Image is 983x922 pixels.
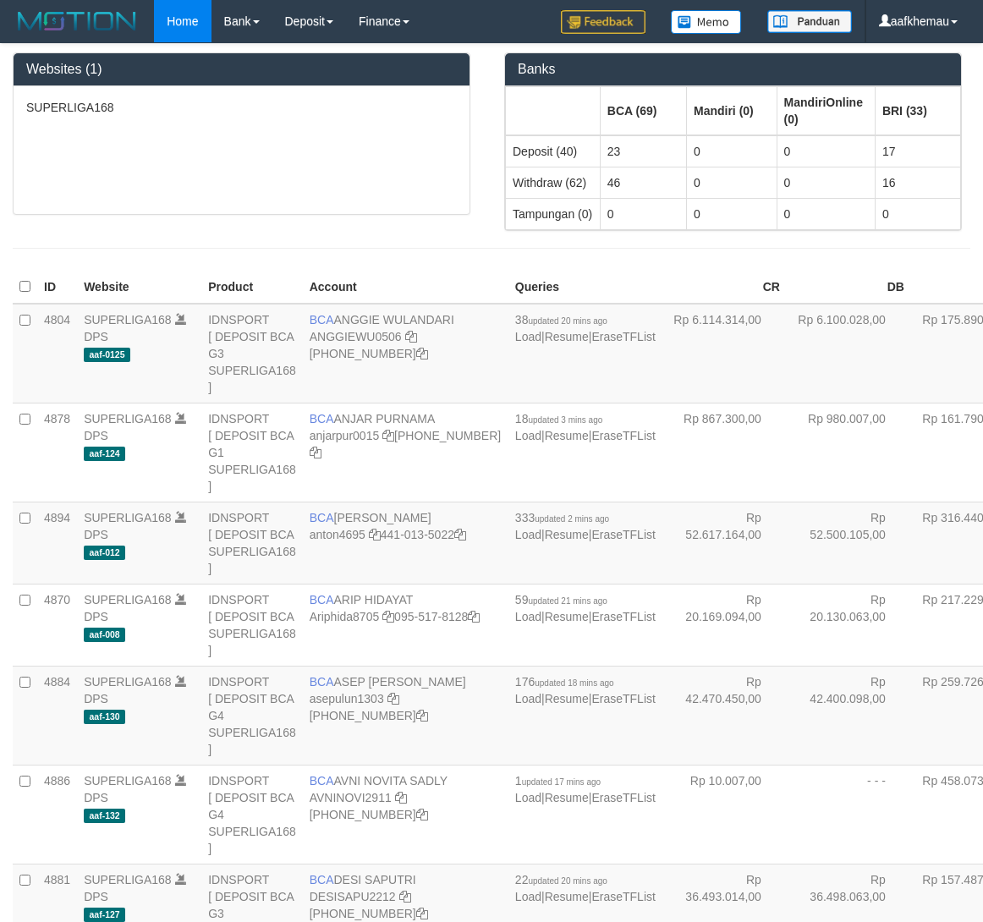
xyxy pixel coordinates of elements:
[545,692,589,705] a: Resume
[310,890,396,903] a: DESISAPU2212
[875,135,960,167] td: 17
[310,511,334,524] span: BCA
[515,791,541,804] a: Load
[201,666,303,765] td: IDNSPORT [ DEPOSIT BCA G4 SUPERLIGA168 ]
[591,330,655,343] a: EraseTFList
[515,873,607,886] span: 22
[787,666,911,765] td: Rp 42.400.098,00
[506,86,601,135] th: Group: activate to sort column ascending
[37,304,77,403] td: 4804
[310,675,334,689] span: BCA
[310,313,334,327] span: BCA
[528,596,607,606] span: updated 21 mins ago
[662,304,787,403] td: Rp 6.114.314,00
[515,511,656,541] span: | |
[515,610,541,623] a: Load
[591,610,655,623] a: EraseTFList
[515,692,541,705] a: Load
[303,666,508,765] td: ASEP [PERSON_NAME] [PHONE_NUMBER]
[37,666,77,765] td: 4884
[303,502,508,584] td: [PERSON_NAME] 441-013-5022
[84,809,125,823] span: aaf-132
[515,412,656,442] span: | |
[591,692,655,705] a: EraseTFList
[545,429,589,442] a: Resume
[515,330,541,343] a: Load
[77,765,201,864] td: DPS
[515,511,609,524] span: 333
[535,678,613,688] span: updated 18 mins ago
[875,198,960,229] td: 0
[37,502,77,584] td: 4894
[522,777,601,787] span: updated 17 mins ago
[369,528,381,541] a: Copy anton4695 to clipboard
[303,304,508,403] td: ANGGIE WULANDARI [PHONE_NUMBER]
[515,675,614,689] span: 176
[201,502,303,584] td: IDNSPORT [ DEPOSIT BCA SUPERLIGA168 ]
[777,198,875,229] td: 0
[303,403,508,502] td: ANJAR PURNAMA [PHONE_NUMBER]
[662,666,787,765] td: Rp 42.470.450,00
[37,765,77,864] td: 4886
[77,584,201,666] td: DPS
[37,584,77,666] td: 4870
[26,62,457,77] h3: Websites (1)
[77,304,201,403] td: DPS
[201,765,303,864] td: IDNSPORT [ DEPOSIT BCA G4 SUPERLIGA168 ]
[201,271,303,304] th: Product
[77,502,201,584] td: DPS
[515,593,607,606] span: 59
[875,86,960,135] th: Group: activate to sort column ascending
[77,271,201,304] th: Website
[515,675,656,705] span: | |
[310,593,334,606] span: BCA
[662,502,787,584] td: Rp 52.617.164,00
[545,330,589,343] a: Resume
[84,546,125,560] span: aaf-012
[600,167,686,198] td: 46
[787,765,911,864] td: - - -
[508,271,662,304] th: Queries
[399,890,411,903] a: Copy DESISAPU2212 to clipboard
[515,429,541,442] a: Load
[84,675,172,689] a: SUPERLIGA168
[84,710,125,724] span: aaf-130
[454,528,466,541] a: Copy 4410135022 to clipboard
[506,135,601,167] td: Deposit (40)
[591,791,655,804] a: EraseTFList
[515,593,656,623] span: | |
[767,10,852,33] img: panduan.png
[416,347,428,360] a: Copy 4062213373 to clipboard
[84,348,130,362] span: aaf-0125
[84,593,172,606] a: SUPERLIGA168
[382,610,394,623] a: Copy Ariphida8705 to clipboard
[84,447,125,461] span: aaf-124
[303,765,508,864] td: AVNI NOVITA SADLY [PHONE_NUMBER]
[416,808,428,821] a: Copy 4062280135 to clipboard
[310,330,402,343] a: ANGGIEWU0506
[515,774,601,788] span: 1
[787,271,911,304] th: DB
[84,628,125,642] span: aaf-008
[77,666,201,765] td: DPS
[37,403,77,502] td: 4878
[382,429,394,442] a: Copy anjarpur0015 to clipboard
[310,873,334,886] span: BCA
[875,167,960,198] td: 16
[506,198,601,229] td: Tampungan (0)
[201,403,303,502] td: IDNSPORT [ DEPOSIT BCA G1 SUPERLIGA168 ]
[84,313,172,327] a: SUPERLIGA168
[515,890,541,903] a: Load
[13,8,141,34] img: MOTION_logo.png
[787,403,911,502] td: Rp 980.007,00
[468,610,480,623] a: Copy 0955178128 to clipboard
[662,765,787,864] td: Rp 10.007,00
[84,511,172,524] a: SUPERLIGA168
[310,774,334,788] span: BCA
[395,791,407,804] a: Copy AVNINOVI2911 to clipboard
[515,528,541,541] a: Load
[528,316,607,326] span: updated 20 mins ago
[591,890,655,903] a: EraseTFList
[37,271,77,304] th: ID
[77,403,201,502] td: DPS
